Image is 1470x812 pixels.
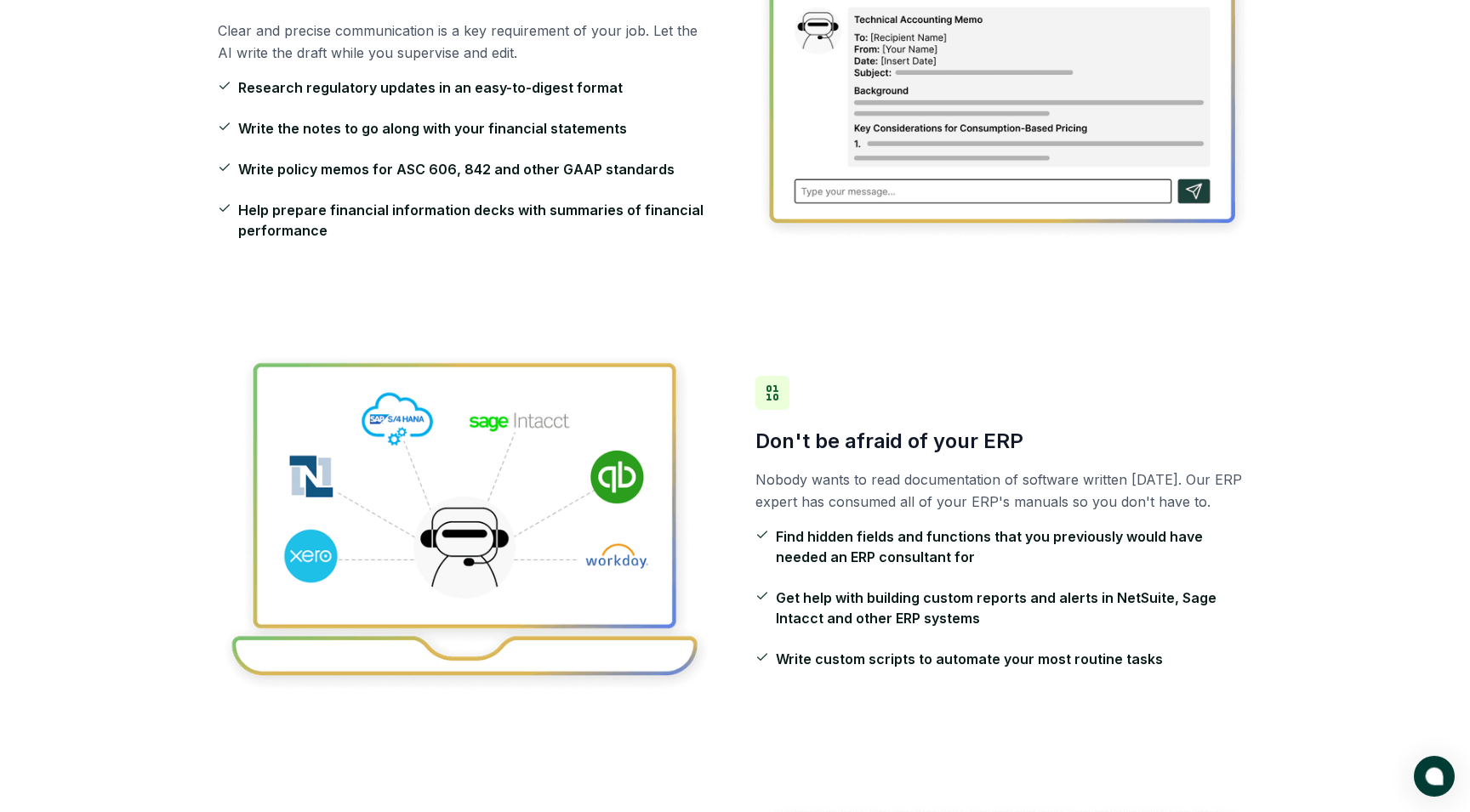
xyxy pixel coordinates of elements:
[238,77,623,98] span: Research regulatory updates in an easy-to-digest format
[755,428,1252,455] h3: Don't be afraid of your ERP
[218,20,715,64] p: Clear and precise communication is a key requirement of your job. Let the AI write the draft whil...
[776,588,1252,628] span: Get help with building custom reports and alerts in NetSuite, Sage Intacct and other ERP systems
[238,159,675,179] span: Write policy memos for ASC 606, 842 and other GAAP standards
[238,200,715,241] span: Help prepare financial information decks with summaries of financial performance
[776,526,1252,567] span: Find hidden fields and functions that you previously would have needed an ERP consultant for
[1414,756,1455,797] button: atlas-launcher
[776,649,1163,669] span: Write custom scripts to automate your most routine tasks
[218,350,715,694] img: Don't be afraid of your ERP
[238,118,627,139] span: Write the notes to go along with your financial statements
[755,468,1252,513] p: Nobody wants to read documentation of software written [DATE]. Our ERP expert has consumed all of...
